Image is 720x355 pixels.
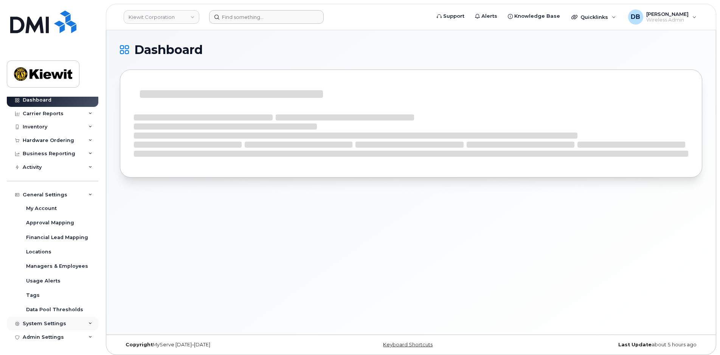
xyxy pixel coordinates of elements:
a: Keyboard Shortcuts [383,342,433,347]
strong: Last Update [618,342,652,347]
iframe: Messenger Launcher [687,322,714,349]
span: Dashboard [134,44,203,56]
div: about 5 hours ago [508,342,702,348]
strong: Copyright [126,342,153,347]
div: MyServe [DATE]–[DATE] [120,342,314,348]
